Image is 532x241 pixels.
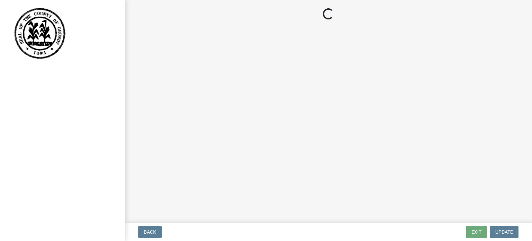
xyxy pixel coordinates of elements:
[138,226,162,238] button: Back
[495,229,513,235] span: Update
[14,7,66,59] img: Grundy County, Iowa
[466,226,487,238] button: Exit
[144,229,156,235] span: Back
[490,226,518,238] button: Update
